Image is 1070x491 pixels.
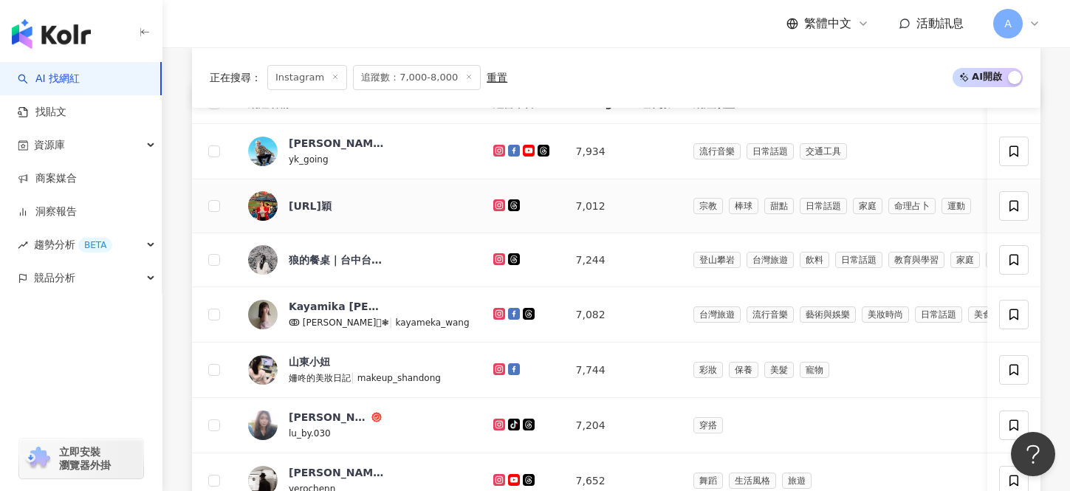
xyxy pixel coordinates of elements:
[34,228,112,261] span: 趨勢分析
[267,65,347,90] span: Instagram
[18,105,66,120] a: 找貼文
[289,253,385,267] div: 狼的餐桌｜台中台北 • 不限時咖啡 • 甜點 • 旅行
[18,171,77,186] a: 商案媒合
[693,252,741,268] span: 登山攀岩
[804,16,851,32] span: 繁體中文
[800,198,847,214] span: 日常話題
[59,445,111,472] span: 立即安裝 瀏覽器外掛
[564,233,682,287] td: 7,244
[18,72,80,86] a: searchAI 找網紅
[248,354,470,385] a: KOL Avatar山東小妞姍咚的美妝日記|makeup_shandong
[395,317,469,328] span: kayameka_wang
[248,410,470,441] a: KOL Avatar[PERSON_NAME]lu_by.030
[968,306,998,323] span: 美食
[34,128,65,162] span: 資源庫
[986,252,1015,268] span: 美食
[12,19,91,49] img: logo
[353,65,481,90] span: 追蹤數：7,000-8,000
[248,191,278,221] img: KOL Avatar
[18,240,28,250] span: rise
[764,362,794,378] span: 美髮
[289,199,332,213] div: [URL]穎
[564,124,682,179] td: 7,934
[248,137,278,166] img: KOL Avatar
[693,473,723,489] span: 舞蹈
[564,398,682,453] td: 7,204
[18,205,77,219] a: 洞察報告
[764,198,794,214] span: 甜點
[389,316,396,328] span: |
[693,306,741,323] span: 台灣旅遊
[729,198,758,214] span: 棒球
[862,306,909,323] span: 美妝時尚
[853,198,882,214] span: 家庭
[19,439,143,478] a: chrome extension立即安裝 瀏覽器外掛
[289,410,368,425] div: [PERSON_NAME]
[1004,16,1012,32] span: A
[800,143,847,159] span: 交通工具
[800,252,829,268] span: 飲料
[289,154,329,165] span: yk_going
[289,136,385,151] div: [PERSON_NAME]
[289,428,331,439] span: lu_by.030
[248,245,470,275] a: KOL Avatar狼的餐桌｜台中台北 • 不限時咖啡 • 甜點 • 旅行
[34,261,75,295] span: 競品分析
[248,191,470,221] a: KOL Avatar[URL]穎
[357,373,441,383] span: makeup_shandong
[693,417,723,433] span: 穿搭
[693,143,741,159] span: 流行音樂
[747,143,794,159] span: 日常話題
[248,245,278,275] img: KOL Avatar
[564,343,682,398] td: 7,744
[729,362,758,378] span: 保養
[747,252,794,268] span: 台灣旅遊
[888,198,936,214] span: 命理占卜
[248,355,278,385] img: KOL Avatar
[78,238,112,253] div: BETA
[782,473,812,489] span: 旅遊
[210,72,261,83] span: 正在搜尋 ：
[248,136,470,167] a: KOL Avatar[PERSON_NAME]yk_going
[835,252,882,268] span: 日常話題
[24,447,52,470] img: chrome extension
[800,362,829,378] span: 寵物
[248,300,278,329] img: KOL Avatar
[351,371,357,383] span: |
[729,473,776,489] span: 生活風格
[289,465,385,480] div: [PERSON_NAME]
[693,198,723,214] span: 宗教
[1011,432,1055,476] iframe: Help Scout Beacon - Open
[564,287,682,343] td: 7,082
[248,411,278,440] img: KOL Avatar
[800,306,856,323] span: 藝術與娛樂
[888,252,944,268] span: 教育與學習
[916,16,964,30] span: 活動訊息
[289,373,351,383] span: 姍咚的美妝日記
[747,306,794,323] span: 流行音樂
[693,362,723,378] span: 彩妝
[289,317,389,328] span: ↂ [PERSON_NAME]❃
[942,198,971,214] span: 運動
[289,299,385,314] div: Kayamika [PERSON_NAME]
[564,179,682,233] td: 7,012
[248,299,470,330] a: KOL AvatarKayamika [PERSON_NAME]ↂ [PERSON_NAME]❃|kayameka_wang
[950,252,980,268] span: 家庭
[289,354,330,369] div: 山東小妞
[915,306,962,323] span: 日常話題
[487,72,507,83] div: 重置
